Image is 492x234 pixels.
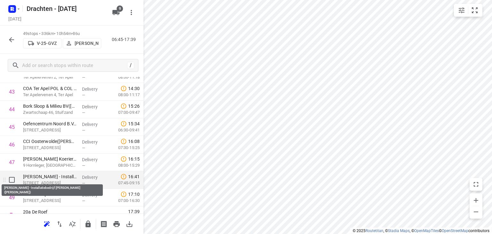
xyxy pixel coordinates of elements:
button: 9 [110,6,122,19]
p: 08:00-15:29 [108,162,140,169]
span: 16:41 [128,173,140,180]
p: Delivery [82,156,106,163]
a: OpenMapTiles [414,229,439,233]
input: Add or search stops within route [22,61,127,71]
span: • [71,31,73,36]
h5: Project date [6,15,24,22]
div: 45 [9,124,15,130]
span: Sort by time window [66,221,79,227]
p: 07:00-09:47 [108,109,140,116]
p: Ter Apelervenen 4, Ter Apel [23,92,77,98]
span: — [82,181,85,186]
span: — [82,146,85,150]
p: Delivery [82,86,106,92]
span: 17:39 [97,208,140,215]
p: V-25-GVZ [37,41,57,46]
span: — [82,110,85,115]
span: Download route [123,221,136,227]
div: small contained button group [454,4,482,17]
p: Delivery [82,121,106,128]
div: 43 [9,89,15,95]
svg: Late [120,138,127,145]
p: Bork Sloop & Milieu BV([PERSON_NAME]) [23,103,77,109]
span: — [82,198,85,203]
p: 20a De Roef [23,209,90,215]
span: — [82,93,85,97]
span: 14:30 [128,85,140,92]
p: Zwartschaap 46, Stuifzand [23,109,77,116]
svg: Late [120,121,127,127]
div: 49 [9,195,15,201]
span: 17:10 [128,191,140,197]
p: Gemeente Ooststellingwerf - Gemeentehuis(Peter Zuidema) [23,191,77,197]
p: 08:00-11:17 [108,92,140,98]
svg: Late [120,85,127,92]
p: Delivery [82,192,106,198]
span: Print route [110,221,123,227]
div: 46 [9,142,15,148]
p: 08:00-11:18 [108,74,140,80]
button: V-25-GVZ [23,38,61,48]
button: Map settings [455,4,468,17]
p: Houtwal 25, Oosterwolde Fr [23,145,77,151]
svg: Late [120,156,127,162]
span: — [82,75,85,80]
div: 44 [9,106,15,113]
h5: Drachten - Wednesday [24,4,107,14]
p: [STREET_ADDRESS] [23,127,77,133]
span: 16:08 [128,138,140,145]
p: [STREET_ADDRESS] [23,197,77,204]
div: 47 [9,159,15,165]
p: 07:00-16:30 [108,197,140,204]
p: Oefencentrum Noord B.V.(Duco Mol) [23,121,77,127]
span: 9 [117,5,123,12]
p: 06:30-09:41 [108,127,140,133]
p: Ter Apelervenen 2, Ter Apel [23,74,77,80]
span: 15:26 [128,103,140,109]
button: Lock route [82,218,94,230]
p: 07:30-15:25 [108,145,140,151]
a: Routetitan [365,229,383,233]
span: Select [5,173,18,186]
a: OpenStreetMap [442,229,468,233]
button: [PERSON_NAME] [63,38,101,48]
p: Delivery [82,104,106,110]
span: Print shipping labels [97,221,110,227]
span: — [82,163,85,168]
p: 06:45-17:39 [112,36,138,43]
li: © 2025 , © , © © contributors [353,229,489,233]
span: 86u [73,31,79,36]
svg: Late [120,103,127,109]
a: Stadia Maps [388,229,410,233]
p: Delivery [82,139,106,145]
p: [PERSON_NAME] - Installatiebedrijf [PERSON_NAME]([PERSON_NAME]) [23,173,77,180]
span: 16:15 [128,156,140,162]
div: / [127,62,134,69]
p: 07:45-09:15 [108,180,140,186]
span: Reverse route [53,221,66,227]
p: CCI Oosterwolde(Jan Hamstra) [23,138,77,145]
p: 49 stops • 336km • 10h54m [23,31,101,37]
p: Delivery [82,174,106,180]
span: — [82,128,85,133]
p: Leen Menken - Scheepstra Koeriers(Jan Scheepstra) [23,156,77,162]
p: COA Ter Apel POL & COL - Ter Apelervenen 4(Saskia Mensies) [23,85,77,92]
span: Reoptimize route [40,221,53,227]
p: 9 Hornleger, [GEOGRAPHIC_DATA] [23,162,77,169]
p: [STREET_ADDRESS] [23,180,77,186]
svg: Late [120,191,127,197]
button: Fit zoom [468,4,481,17]
p: [PERSON_NAME] [75,41,98,46]
span: 15:34 [128,121,140,127]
